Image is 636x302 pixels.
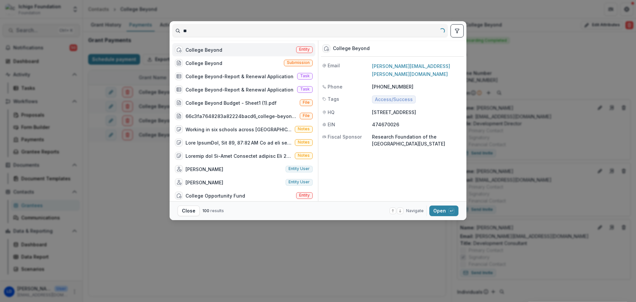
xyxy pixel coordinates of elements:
[289,180,310,184] span: Entity user
[328,95,339,102] span: Tags
[289,166,310,171] span: Entity user
[328,62,340,69] span: Email
[429,206,458,216] button: Open
[185,179,223,186] div: [PERSON_NAME]
[185,86,293,93] div: College Beyond-Report & Renewal Application
[372,63,450,77] a: [PERSON_NAME][EMAIL_ADDRESS][PERSON_NAME][DOMAIN_NAME]
[328,121,335,128] span: EIN
[300,87,310,91] span: Task
[185,113,297,120] div: 66c3fa7648283a82224bacd6_college-beyond-2023-impact-report-DIGITAL-sm.pdf
[328,109,335,116] span: HQ
[406,208,424,214] span: Navigate
[202,208,209,213] span: 100
[298,153,310,158] span: Notes
[185,192,245,199] div: College Opportunity Fund
[298,127,310,131] span: Notes
[210,208,224,213] span: results
[298,140,310,145] span: Notes
[333,46,370,51] div: College Beyond
[287,60,310,65] span: Submission
[185,166,223,173] div: [PERSON_NAME]
[300,74,310,78] span: Task
[299,193,310,198] span: Entity
[328,83,343,90] span: Phone
[303,100,310,105] span: File
[450,24,464,37] button: toggle filters
[372,109,462,116] p: [STREET_ADDRESS]
[185,46,222,53] div: College Beyond
[185,60,222,67] div: College Beyond
[372,133,462,147] p: Research Foundation of the [GEOGRAPHIC_DATA][US_STATE]
[328,133,362,140] span: Fiscal Sponsor
[372,83,462,90] p: [PHONE_NUMBER]
[299,47,310,52] span: Entity
[185,152,292,159] div: Loremip dol Si-Amet Consectet adipisc Eli 2162Seddoe Tempor &in;utlabo@etdoloremagnaali.eni&ad;Mi...
[303,113,310,118] span: File
[185,99,277,106] div: College Beyond Budget - Sheet1 (1).pdf
[185,126,292,133] div: Working in six schools across [GEOGRAPHIC_DATA] and [GEOGRAPHIC_DATA], [GEOGRAPHIC_DATA] provides...
[372,121,462,128] p: 474670026
[185,73,293,80] div: College Beyond-Report & Renewal Application
[185,139,292,146] div: Lore IpsumDol, Sit 89, 87:82 AM Co ad eli seddo eiusmodt in utlabor etdo magn aliq Enim! Admini v...
[375,97,413,102] span: Access/Success
[178,206,200,216] button: Close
